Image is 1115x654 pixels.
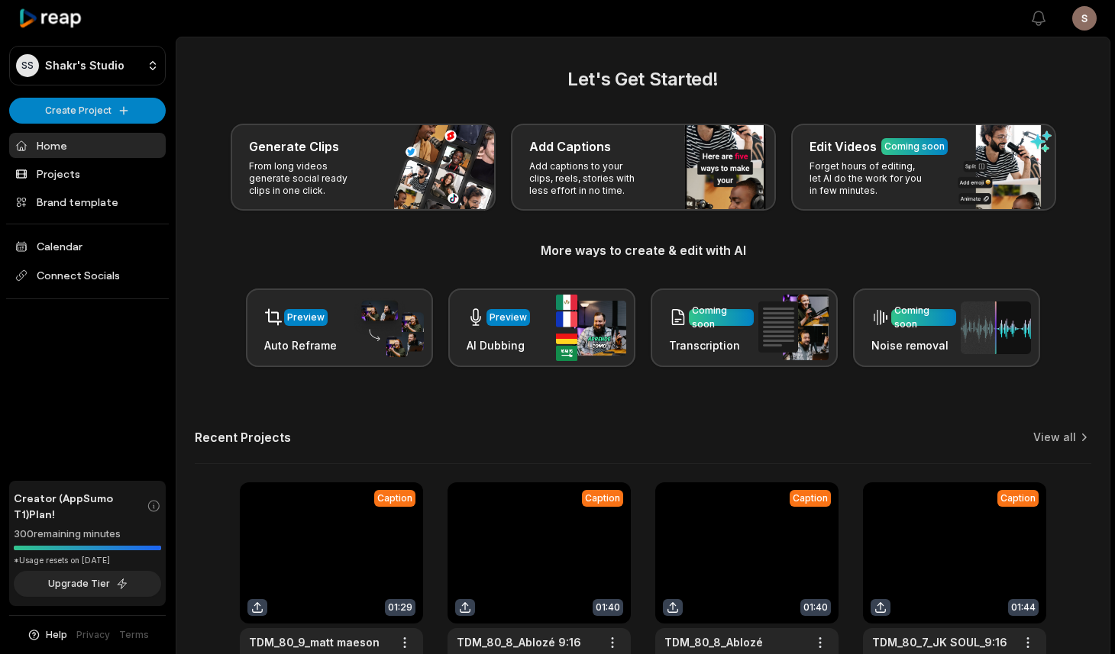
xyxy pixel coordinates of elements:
p: Add captions to your clips, reels, stories with less effort in no time. [529,160,648,197]
span: Connect Socials [9,262,166,289]
h2: Let's Get Started! [195,66,1091,93]
span: Creator (AppSumo T1) Plan! [14,490,147,522]
div: Preview [490,311,527,324]
a: Terms [119,628,149,642]
img: ai_dubbing.png [556,295,626,361]
div: 300 remaining minutes [14,527,161,542]
a: Calendar [9,234,166,259]
h3: Noise removal [871,337,956,353]
a: Home [9,133,166,158]
p: Shakr's Studio [45,59,124,72]
h3: Add Captions [529,137,611,156]
span: Help [46,628,67,642]
a: Projects [9,161,166,186]
button: Upgrade Tier [14,571,161,597]
p: From long videos generate social ready clips in one click. [249,160,367,197]
img: transcription.png [758,295,829,360]
div: Coming soon [894,304,953,331]
a: TDM_80_8_Ablozé 9:16 [457,634,581,650]
button: Help [27,628,67,642]
h3: Edit Videos [810,137,877,156]
a: TDM_80_8_Ablozé [664,634,763,650]
h3: AI Dubbing [467,337,530,353]
a: TDM_80_7_JK SOUL_9:16 [872,634,1007,650]
h3: Auto Reframe [264,337,337,353]
a: Privacy [76,628,110,642]
a: View all [1033,430,1076,445]
div: *Usage resets on [DATE] [14,555,161,566]
div: Coming soon [692,304,751,331]
a: TDM_80_9_matt maeson [249,634,380,650]
div: SS [16,54,39,77]
p: Forget hours of editing, let AI do the work for you in few minutes. [810,160,928,197]
button: Create Project [9,98,166,124]
h3: Transcription [669,337,754,353]
h3: More ways to create & edit with AI [195,241,1091,259]
img: auto_reframe.png [354,298,424,358]
img: noise_removal.png [961,301,1031,354]
div: Preview [287,311,325,324]
div: Coming soon [884,140,945,153]
h3: Generate Clips [249,137,339,156]
h2: Recent Projects [195,430,291,445]
a: Brand template [9,189,166,214]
